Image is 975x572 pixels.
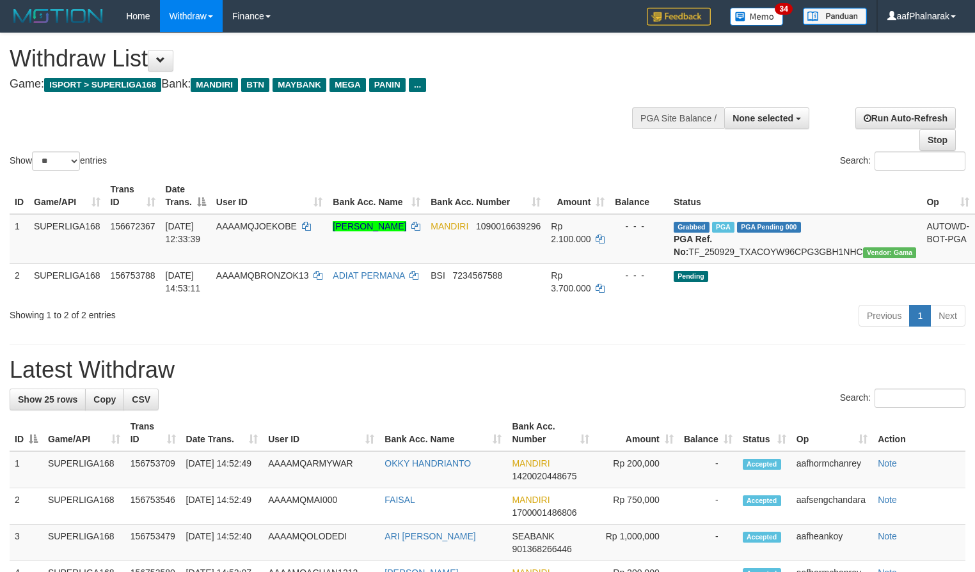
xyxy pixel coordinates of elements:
[875,389,965,408] input: Search:
[43,525,125,561] td: SUPERLIGA168
[166,221,201,244] span: [DATE] 12:33:39
[909,305,931,327] a: 1
[512,531,554,541] span: SEABANK
[369,78,406,92] span: PANIN
[166,270,201,293] span: [DATE] 14:53:11
[181,451,264,488] td: [DATE] 14:52:49
[125,488,181,525] td: 156753546
[679,415,738,451] th: Balance: activate to sort column ascending
[855,107,956,129] a: Run Auto-Refresh
[32,151,80,171] select: Showentries
[29,214,106,264] td: SUPERLIGA168
[679,488,738,525] td: -
[512,458,550,468] span: MANDIRI
[791,451,873,488] td: aafhormchanrey
[263,451,379,488] td: AAAAMQARMYWAR
[10,78,637,91] h4: Game: Bank:
[679,525,738,561] td: -
[594,451,679,488] td: Rp 200,000
[181,488,264,525] td: [DATE] 14:52:49
[551,221,591,244] span: Rp 2.100.000
[594,525,679,561] td: Rp 1,000,000
[181,525,264,561] td: [DATE] 14:52:40
[737,222,801,233] span: PGA Pending
[10,214,29,264] td: 1
[512,544,571,554] span: Copy 901368266446 to clipboard
[85,389,124,410] a: Copy
[724,107,809,129] button: None selected
[384,495,415,505] a: FAISAL
[930,305,965,327] a: Next
[125,451,181,488] td: 156753709
[674,234,712,257] b: PGA Ref. No:
[29,263,106,300] td: SUPERLIGA168
[10,525,43,561] td: 3
[507,415,594,451] th: Bank Acc. Number: activate to sort column ascending
[10,389,86,410] a: Show 25 rows
[803,8,867,25] img: panduan.png
[791,525,873,561] td: aafheankoy
[132,394,150,405] span: CSV
[859,305,910,327] a: Previous
[111,221,155,231] span: 156672367
[863,247,917,258] span: Vendor URL: https://trx31.1velocity.biz
[791,488,873,525] td: aafsengchandara
[263,415,379,451] th: User ID: activate to sort column ascending
[512,471,576,481] span: Copy 1420020448675 to clipboard
[409,78,426,92] span: ...
[775,3,792,15] span: 34
[10,357,965,383] h1: Latest Withdraw
[10,415,43,451] th: ID: activate to sort column descending
[669,214,921,264] td: TF_250929_TXACOYW96CPG3GBH1NHC
[878,458,897,468] a: Note
[191,78,238,92] span: MANDIRI
[161,178,211,214] th: Date Trans.: activate to sort column descending
[674,271,708,282] span: Pending
[476,221,541,231] span: Copy 1090016639296 to clipboard
[43,415,125,451] th: Game/API: activate to sort column ascending
[546,178,610,214] th: Amount: activate to sort column ascending
[647,8,711,26] img: Feedback.jpg
[425,178,546,214] th: Bank Acc. Number: activate to sort column ascending
[743,495,781,506] span: Accepted
[211,178,328,214] th: User ID: activate to sort column ascending
[669,178,921,214] th: Status
[743,459,781,470] span: Accepted
[333,270,404,281] a: ADIAT PERMANA
[10,263,29,300] td: 2
[551,270,591,293] span: Rp 3.700.000
[241,78,269,92] span: BTN
[44,78,161,92] span: ISPORT > SUPERLIGA168
[181,415,264,451] th: Date Trans.: activate to sort column ascending
[328,178,425,214] th: Bank Acc. Name: activate to sort column ascending
[431,221,468,231] span: MANDIRI
[919,129,956,151] a: Stop
[594,488,679,525] td: Rp 750,000
[333,221,406,231] a: [PERSON_NAME]
[840,389,965,408] label: Search:
[123,389,159,410] a: CSV
[10,151,107,171] label: Show entries
[263,488,379,525] td: AAAAMQMAI000
[125,415,181,451] th: Trans ID: activate to sort column ascending
[615,220,663,233] div: - - -
[594,415,679,451] th: Amount: activate to sort column ascending
[712,222,734,233] span: Marked by aafsengchandara
[921,214,974,264] td: AUTOWD-BOT-PGA
[512,507,576,518] span: Copy 1700001486806 to clipboard
[743,532,781,543] span: Accepted
[730,8,784,26] img: Button%20Memo.svg
[674,222,709,233] span: Grabbed
[18,394,77,405] span: Show 25 rows
[791,415,873,451] th: Op: activate to sort column ascending
[379,415,507,451] th: Bank Acc. Name: activate to sort column ascending
[10,6,107,26] img: MOTION_logo.png
[125,525,181,561] td: 156753479
[216,270,309,281] span: AAAAMQBRONZOK13
[878,531,897,541] a: Note
[43,451,125,488] td: SUPERLIGA168
[873,415,965,451] th: Action
[273,78,326,92] span: MAYBANK
[43,488,125,525] td: SUPERLIGA168
[10,46,637,72] h1: Withdraw List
